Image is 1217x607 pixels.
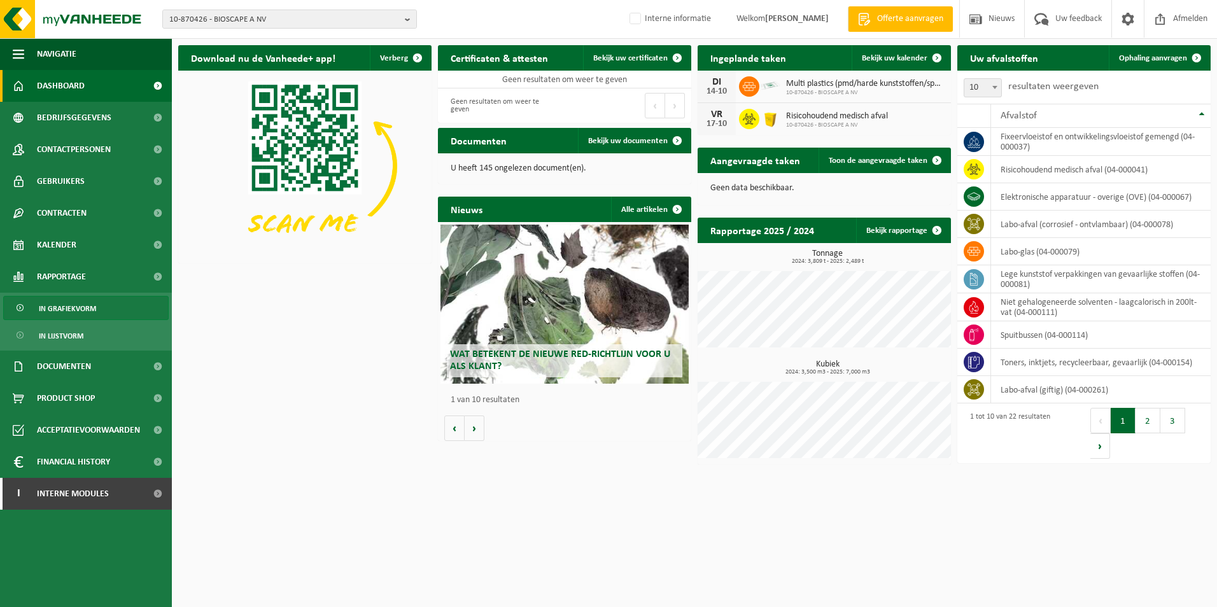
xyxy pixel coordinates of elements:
[698,218,827,242] h2: Rapportage 2025 / 2024
[991,265,1211,293] td: lege kunststof verpakkingen van gevaarlijke stoffen (04-000081)
[37,102,111,134] span: Bedrijfsgegevens
[991,211,1211,238] td: labo-afval (corrosief - ontvlambaar) (04-000078)
[957,45,1051,70] h2: Uw afvalstoffen
[370,45,430,71] button: Verberg
[37,446,110,478] span: Financial History
[450,349,670,372] span: Wat betekent de nieuwe RED-richtlijn voor u als klant?
[588,137,668,145] span: Bekijk uw documenten
[874,13,946,25] span: Offerte aanvragen
[438,71,691,88] td: Geen resultaten om weer te geven
[704,360,951,375] h3: Kubiek
[991,349,1211,376] td: toners, inktjets, recycleerbaar, gevaarlijk (04-000154)
[829,157,927,165] span: Toon de aangevraagde taken
[37,414,140,446] span: Acceptatievoorwaarden
[991,156,1211,183] td: risicohoudend medisch afval (04-000041)
[1111,408,1136,433] button: 1
[37,478,109,510] span: Interne modules
[848,6,953,32] a: Offerte aanvragen
[786,111,888,122] span: Risicohoudend medisch afval
[704,77,729,87] div: DI
[444,92,558,120] div: Geen resultaten om weer te geven
[1090,408,1111,433] button: Previous
[765,14,829,24] strong: [PERSON_NAME]
[178,45,348,70] h2: Download nu de Vanheede+ app!
[1008,81,1099,92] label: resultaten weergeven
[451,396,685,405] p: 1 van 10 resultaten
[786,122,888,129] span: 10-870426 - BIOSCAPE A NV
[627,10,711,29] label: Interne informatie
[593,54,668,62] span: Bekijk uw certificaten
[964,79,1001,97] span: 10
[13,478,24,510] span: I
[710,184,938,193] p: Geen data beschikbaar.
[786,89,945,97] span: 10-870426 - BIOSCAPE A NV
[451,164,679,173] p: U heeft 145 ongelezen document(en).
[162,10,417,29] button: 10-870426 - BIOSCAPE A NV
[440,225,689,384] a: Wat betekent de nieuwe RED-richtlijn voor u als klant?
[1001,111,1037,121] span: Afvalstof
[759,107,781,129] img: LP-SB-00050-HPE-22
[759,74,781,96] img: LP-SK-00500-LPE-16
[37,229,76,261] span: Kalender
[37,382,95,414] span: Product Shop
[704,109,729,120] div: VR
[698,45,799,70] h2: Ingeplande taken
[704,369,951,375] span: 2024: 3,500 m3 - 2025: 7,000 m3
[964,78,1002,97] span: 10
[704,87,729,96] div: 14-10
[1160,408,1185,433] button: 3
[991,238,1211,265] td: labo-glas (04-000079)
[991,293,1211,321] td: niet gehalogeneerde solventen - laagcalorisch in 200lt-vat (04-000111)
[704,249,951,265] h3: Tonnage
[1109,45,1209,71] a: Ophaling aanvragen
[37,70,85,102] span: Dashboard
[444,415,465,441] button: Vorige
[37,197,87,229] span: Contracten
[1136,408,1160,433] button: 2
[39,324,83,348] span: In lijstvorm
[856,218,950,243] a: Bekijk rapportage
[380,54,408,62] span: Verberg
[465,415,484,441] button: Volgende
[991,376,1211,403] td: labo-afval (giftig) (04-000261)
[438,197,495,221] h2: Nieuws
[438,128,519,153] h2: Documenten
[704,258,951,265] span: 2024: 3,809 t - 2025: 2,489 t
[37,38,76,70] span: Navigatie
[37,134,111,165] span: Contactpersonen
[786,79,945,89] span: Multi plastics (pmd/harde kunststoffen/spanbanden/eps/folie naturel/folie gemeng...
[578,128,690,153] a: Bekijk uw documenten
[611,197,690,222] a: Alle artikelen
[704,120,729,129] div: 17-10
[698,148,813,172] h2: Aangevraagde taken
[645,93,665,118] button: Previous
[39,297,96,321] span: In grafiekvorm
[37,165,85,197] span: Gebruikers
[1119,54,1187,62] span: Ophaling aanvragen
[583,45,690,71] a: Bekijk uw certificaten
[819,148,950,173] a: Toon de aangevraagde taken
[37,351,91,382] span: Documenten
[37,261,86,293] span: Rapportage
[438,45,561,70] h2: Certificaten & attesten
[991,128,1211,156] td: fixeervloeistof en ontwikkelingsvloeistof gemengd (04-000037)
[991,183,1211,211] td: elektronische apparatuur - overige (OVE) (04-000067)
[862,54,927,62] span: Bekijk uw kalender
[991,321,1211,349] td: spuitbussen (04-000114)
[169,10,400,29] span: 10-870426 - BIOSCAPE A NV
[3,296,169,320] a: In grafiekvorm
[964,407,1050,460] div: 1 tot 10 van 22 resultaten
[3,323,169,347] a: In lijstvorm
[852,45,950,71] a: Bekijk uw kalender
[1090,433,1110,459] button: Next
[178,71,432,261] img: Download de VHEPlus App
[665,93,685,118] button: Next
